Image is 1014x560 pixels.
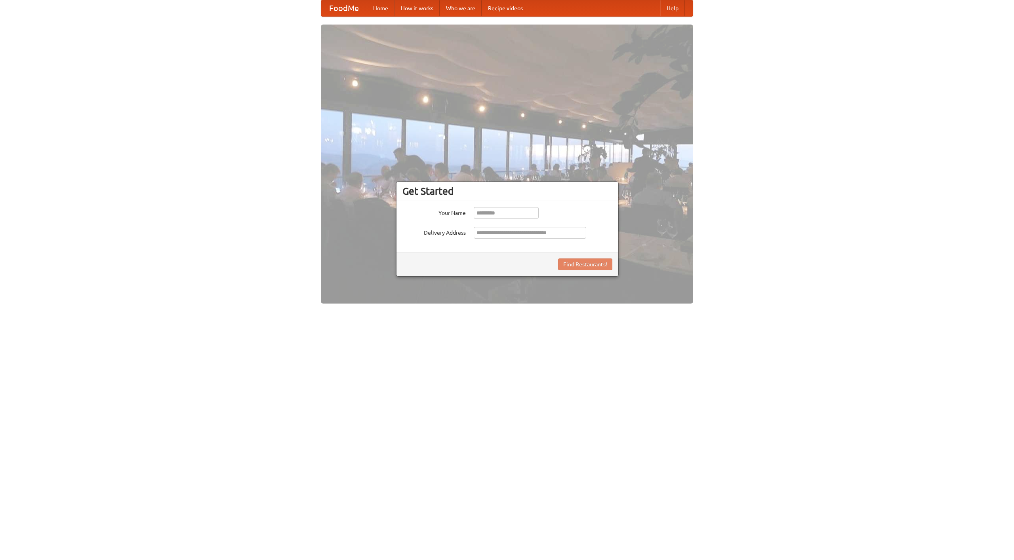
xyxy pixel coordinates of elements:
label: Your Name [402,207,466,217]
a: Recipe videos [482,0,529,16]
h3: Get Started [402,185,612,197]
a: Who we are [440,0,482,16]
button: Find Restaurants! [558,258,612,270]
a: How it works [395,0,440,16]
a: Help [660,0,685,16]
a: Home [367,0,395,16]
a: FoodMe [321,0,367,16]
label: Delivery Address [402,227,466,237]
